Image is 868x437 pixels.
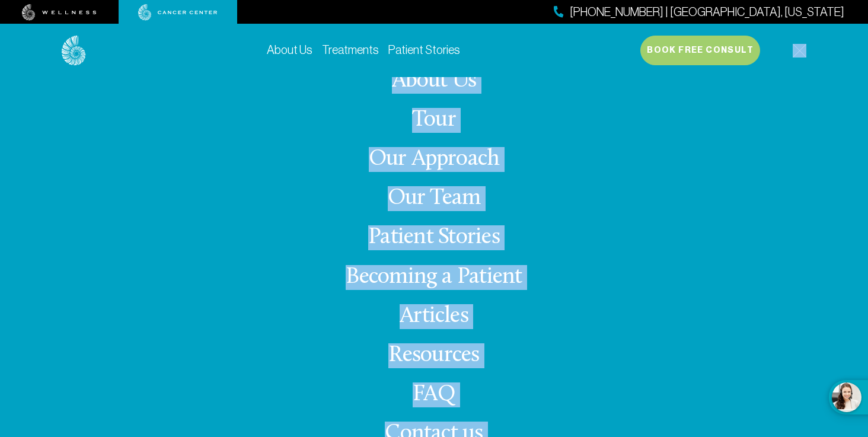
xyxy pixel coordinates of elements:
a: About Us [267,43,312,56]
img: wellness [22,4,97,21]
a: Articles [400,305,468,328]
span: [PHONE_NUMBER] | [GEOGRAPHIC_DATA], [US_STATE] [570,4,844,21]
a: Patient Stories [388,43,460,56]
img: icon-hamburger [793,44,806,58]
a: Our Approach [369,148,500,171]
a: FAQ [413,383,455,406]
img: logo [62,36,86,66]
a: Becoming a Patient [346,266,522,289]
img: cancer center [138,4,218,21]
a: Our Team [388,187,481,210]
a: Resources [388,344,479,367]
a: [PHONE_NUMBER] | [GEOGRAPHIC_DATA], [US_STATE] [554,4,844,21]
a: About Us [392,69,477,92]
a: Treatments [322,43,379,56]
a: Patient Stories [368,226,500,249]
a: Tour [412,109,456,132]
button: Book Free Consult [640,36,760,65]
